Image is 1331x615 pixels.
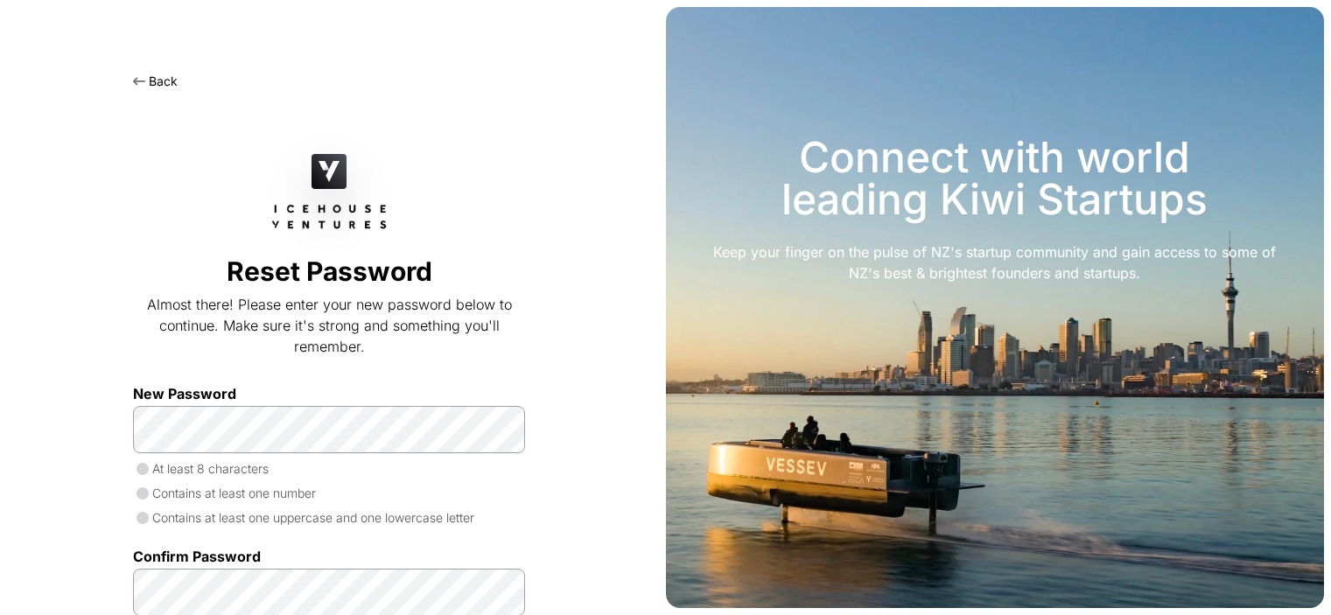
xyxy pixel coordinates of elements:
p: Almost there! Please enter your new password below to continue. Make sure it's strong and somethi... [133,294,525,357]
div: Keep your finger on the pulse of NZ's startup community and gain access to some of NZ's best & br... [708,241,1282,283]
img: Icehouse Ventures [268,199,391,234]
iframe: Chat Widget [1243,531,1331,615]
p: At least 8 characters [133,460,525,478]
p: Contains at least one number [133,485,525,502]
h2: Reset Password [133,255,525,287]
label: Confirm Password [133,548,525,565]
p: Contains at least one uppercase and one lowercase letter [133,509,525,527]
label: New Password [133,385,525,402]
img: Icehouse Ventures [312,154,347,189]
h3: Connect with world leading Kiwi Startups [708,136,1282,220]
a: Back [133,73,178,88]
